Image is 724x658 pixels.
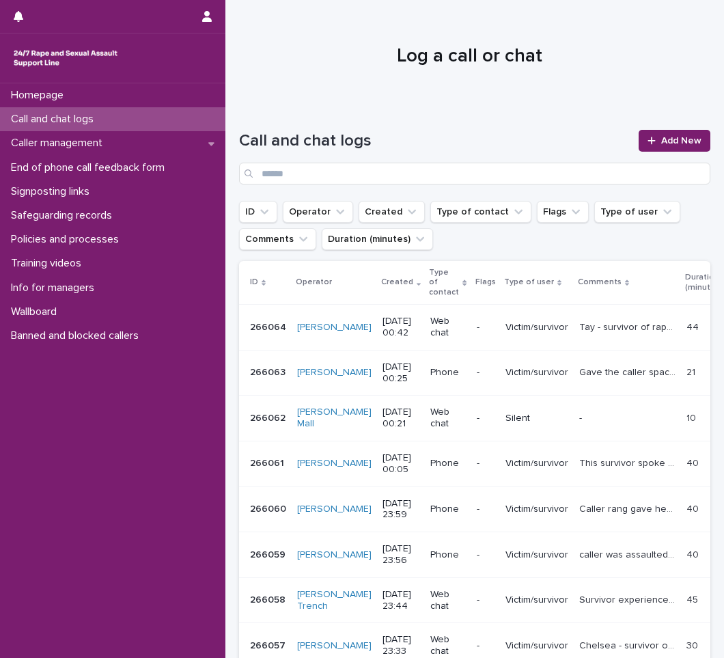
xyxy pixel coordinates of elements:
p: 266059 [250,547,288,561]
p: Policies and processes [5,233,130,246]
p: 266060 [250,501,289,515]
p: Victim/survivor [505,594,568,606]
button: ID [239,201,277,223]
p: 266061 [250,455,287,469]
p: caller was assaulted 3 years ago and perp was found not guilty, feelings around this and effects ... [579,547,678,561]
a: [PERSON_NAME] [297,367,372,379]
p: 21 [686,364,698,379]
p: Signposting links [5,185,100,198]
p: Safeguarding records [5,209,123,222]
p: Phone [430,504,465,515]
p: 30 [686,638,701,652]
button: Flags [537,201,589,223]
p: [DATE] 23:33 [382,634,419,657]
p: Victim/survivor [505,504,568,515]
p: Operator [296,275,332,290]
button: Duration (minutes) [322,228,433,250]
p: 40 [686,501,701,515]
p: Training videos [5,257,92,270]
p: - [477,322,495,333]
p: Victim/survivor [505,322,568,333]
p: [DATE] 00:05 [382,452,419,476]
p: Flags [475,275,496,290]
p: Victim/survivor [505,549,568,561]
a: [PERSON_NAME] Mall [297,407,372,430]
span: Add New [661,136,701,146]
a: Add New [639,130,710,152]
p: 45 [686,592,701,606]
p: Gave the caller space to talk through how she was feeling and to talk through the abusive marriag... [579,364,678,379]
p: Web chat [430,589,465,612]
p: Tay - survivor of rape and assault by penetration at a house party, discussed methods for coping ... [579,319,678,333]
p: Caller rang gave her space to talk through what happened to her with her friend when she was drun... [579,501,678,515]
a: [PERSON_NAME] [297,640,372,652]
p: 266057 [250,638,288,652]
a: [PERSON_NAME] [297,322,372,333]
p: End of phone call feedback form [5,161,176,174]
p: 266058 [250,592,288,606]
p: [DATE] 00:25 [382,361,419,385]
p: Call and chat logs [5,113,105,126]
p: - [477,640,495,652]
p: 266063 [250,364,288,379]
p: - [477,458,495,469]
button: Operator [283,201,353,223]
p: Caller management [5,137,113,150]
a: [PERSON_NAME] [297,458,372,469]
input: Search [239,163,710,184]
a: [PERSON_NAME] [297,549,372,561]
p: Victim/survivor [505,640,568,652]
p: Comments [578,275,622,290]
p: - [477,504,495,515]
p: ID [250,275,258,290]
p: [DATE] 00:21 [382,407,419,430]
p: Survivor experienced rape and SV 7years ago when travelling by a guy met at a party. Provided inf... [579,592,678,606]
p: Banned and blocked callers [5,329,150,342]
p: [DATE] 23:44 [382,589,419,612]
p: Type of contact [429,265,459,300]
p: Duration (minutes) [685,270,723,295]
p: 40 [686,455,701,469]
p: Wallboard [5,305,68,318]
p: Silent [505,413,568,424]
p: 266062 [250,410,288,424]
p: - [477,413,495,424]
p: - [579,410,585,424]
p: Info for managers [5,282,105,294]
p: Type of user [504,275,554,290]
button: Comments [239,228,316,250]
p: Victim/survivor [505,458,568,469]
p: [DATE] 23:59 [382,498,419,521]
p: 40 [686,547,701,561]
p: Chelsea - survivor of rape, explored counselling options and briefly discussed hopes and fears ar... [579,638,678,652]
h1: Call and chat logs [239,131,630,151]
p: 44 [686,319,701,333]
p: Phone [430,367,465,379]
p: [DATE] 23:56 [382,543,419,566]
p: Homepage [5,89,74,102]
a: [PERSON_NAME] [297,504,372,515]
p: Created [381,275,413,290]
img: rhQMoQhaT3yELyF149Cw [11,44,120,72]
p: Web chat [430,316,465,339]
p: Phone [430,549,465,561]
p: This survivor spoke about her experience of parenting, including a child born of rape. We spoke a... [579,455,678,469]
p: Phone [430,458,465,469]
button: Type of user [594,201,680,223]
p: - [477,549,495,561]
h1: Log a call or chat [239,45,700,68]
p: Victim/survivor [505,367,568,379]
p: Web chat [430,407,465,430]
a: [PERSON_NAME] Trench [297,589,372,612]
p: - [477,367,495,379]
p: - [477,594,495,606]
button: Created [359,201,425,223]
p: [DATE] 00:42 [382,316,419,339]
button: Type of contact [430,201,531,223]
p: Web chat [430,634,465,657]
p: 266064 [250,319,289,333]
p: 10 [686,410,699,424]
